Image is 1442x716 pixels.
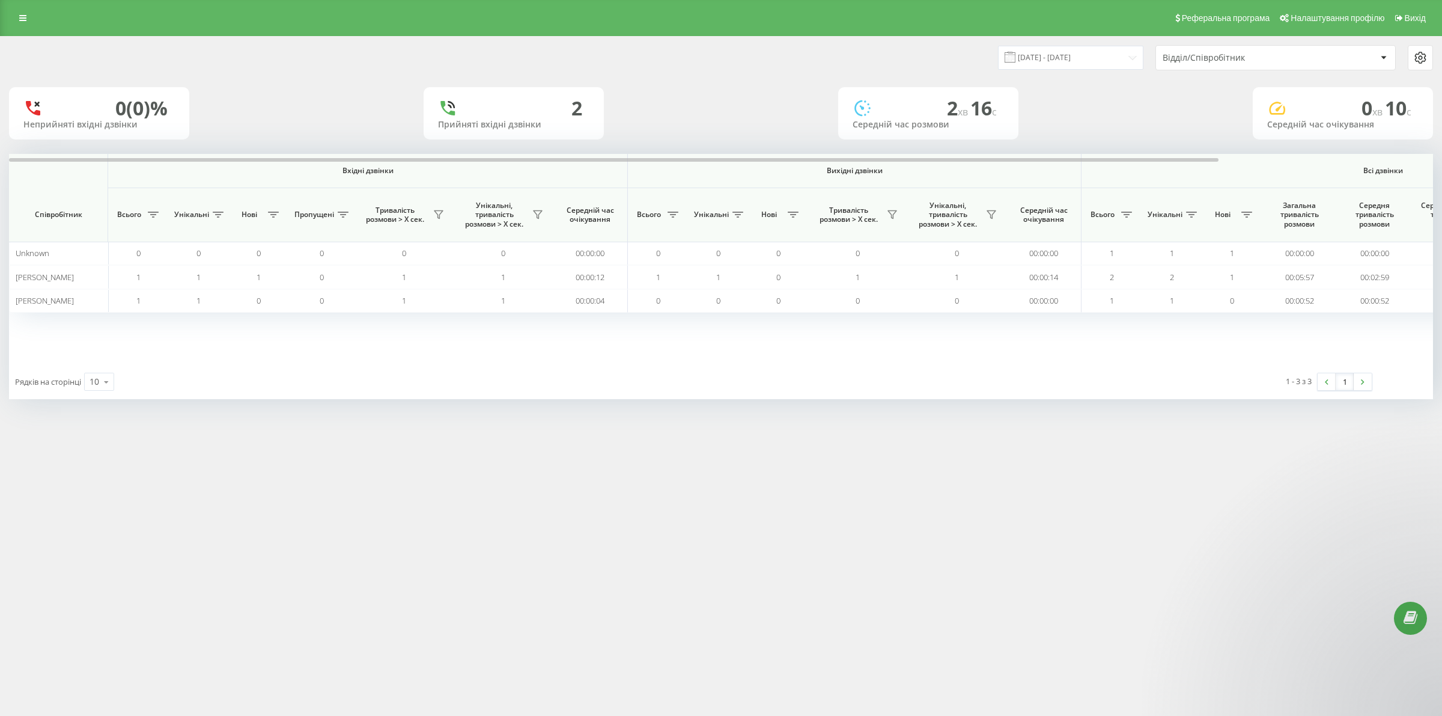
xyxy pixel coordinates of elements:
[553,265,628,289] td: 00:00:12
[656,248,660,259] span: 0
[23,120,175,130] div: Неприйняті вхідні дзвінки
[360,206,430,224] span: Тривалість розмови > Х сек.
[1230,248,1234,259] span: 1
[571,97,582,120] div: 2
[257,248,261,259] span: 0
[234,210,264,219] span: Нові
[15,376,81,387] span: Рядків на сторінці
[1337,265,1412,289] td: 00:02:59
[856,295,860,306] span: 0
[1286,375,1312,387] div: 1 - 3 з 3
[955,272,959,283] span: 1
[196,272,201,283] span: 1
[1015,206,1072,224] span: Середній час очікування
[1271,201,1328,229] span: Загальна тривалість розмови
[754,210,784,219] span: Нові
[402,248,406,259] span: 0
[16,272,74,283] span: [PERSON_NAME]
[1262,242,1337,265] td: 00:00:00
[913,201,982,229] span: Унікальні, тривалість розмови > Х сек.
[1006,289,1081,313] td: 00:00:00
[955,295,959,306] span: 0
[1262,265,1337,289] td: 00:05:57
[257,295,261,306] span: 0
[1372,105,1385,118] span: хв
[402,295,406,306] span: 1
[1401,648,1430,677] iframe: Intercom live chat
[16,248,49,259] span: Unknown
[716,295,720,306] span: 0
[1230,272,1234,283] span: 1
[553,242,628,265] td: 00:00:00
[114,210,144,219] span: Всього
[1361,95,1385,121] span: 0
[1337,289,1412,313] td: 00:00:52
[16,295,74,306] span: [PERSON_NAME]
[958,105,970,118] span: хв
[856,248,860,259] span: 0
[1170,272,1174,283] span: 2
[1110,295,1114,306] span: 1
[136,248,141,259] span: 0
[1337,242,1412,265] td: 00:00:00
[970,95,997,121] span: 16
[136,295,141,306] span: 1
[402,272,406,283] span: 1
[320,295,324,306] span: 0
[1230,295,1234,306] span: 0
[1407,105,1411,118] span: c
[257,272,261,283] span: 1
[438,120,589,130] div: Прийняті вхідні дзвінки
[1006,265,1081,289] td: 00:00:14
[136,272,141,283] span: 1
[853,120,1004,130] div: Середній час розмови
[1006,242,1081,265] td: 00:00:00
[955,248,959,259] span: 0
[1163,53,1306,63] div: Відділ/Співробітник
[1110,272,1114,283] span: 2
[694,210,729,219] span: Унікальні
[562,206,618,224] span: Середній час очікування
[856,272,860,283] span: 1
[776,272,780,283] span: 0
[656,272,660,283] span: 1
[196,295,201,306] span: 1
[320,248,324,259] span: 0
[1182,13,1270,23] span: Реферальна програма
[1262,289,1337,313] td: 00:00:52
[1148,210,1182,219] span: Унікальні
[1170,248,1174,259] span: 1
[1291,13,1384,23] span: Налаштування профілю
[553,289,628,313] td: 00:00:04
[501,295,505,306] span: 1
[1208,210,1238,219] span: Нові
[90,376,99,388] div: 10
[656,295,660,306] span: 0
[1088,210,1118,219] span: Всього
[19,210,97,219] span: Співробітник
[501,248,505,259] span: 0
[1170,295,1174,306] span: 1
[294,210,334,219] span: Пропущені
[656,166,1053,176] span: Вихідні дзвінки
[139,166,596,176] span: Вхідні дзвінки
[716,248,720,259] span: 0
[634,210,664,219] span: Всього
[716,272,720,283] span: 1
[1336,373,1354,390] a: 1
[320,272,324,283] span: 0
[776,295,780,306] span: 0
[501,272,505,283] span: 1
[196,248,201,259] span: 0
[1267,120,1419,130] div: Середній час очікування
[947,95,970,121] span: 2
[115,97,168,120] div: 0 (0)%
[1110,248,1114,259] span: 1
[1346,201,1403,229] span: Середня тривалість розмови
[814,206,883,224] span: Тривалість розмови > Х сек.
[776,248,780,259] span: 0
[460,201,529,229] span: Унікальні, тривалість розмови > Х сек.
[174,210,209,219] span: Унікальні
[992,105,997,118] span: c
[1405,13,1426,23] span: Вихід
